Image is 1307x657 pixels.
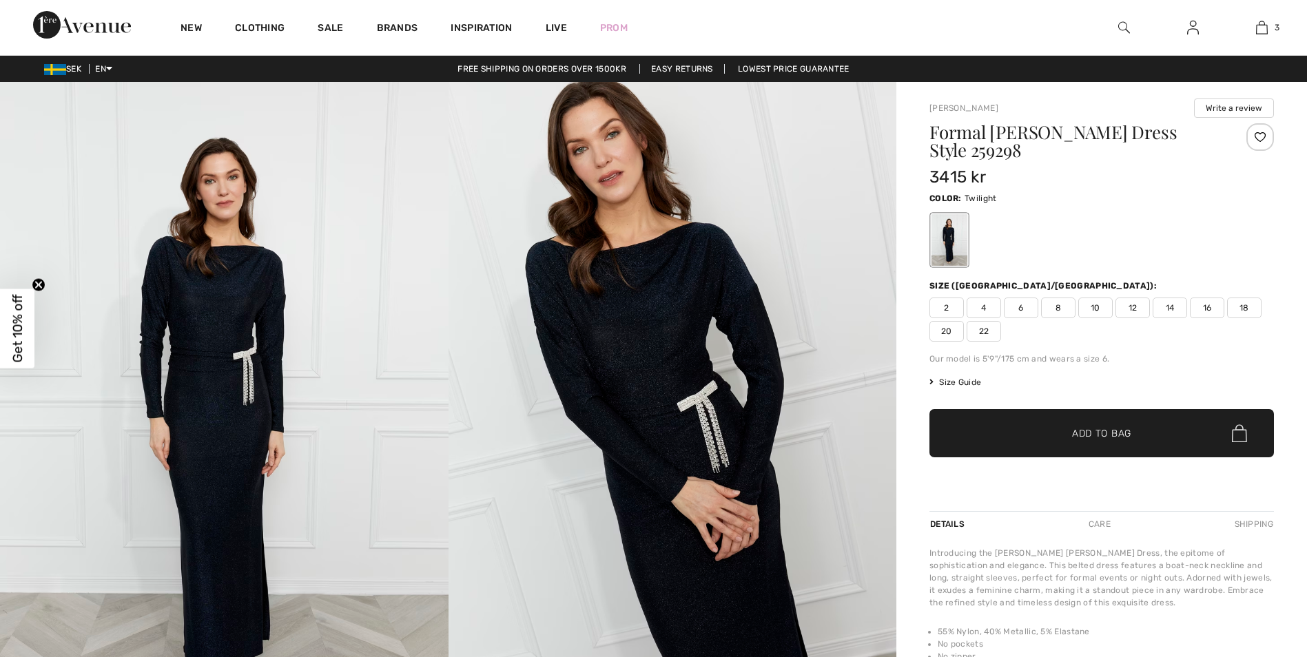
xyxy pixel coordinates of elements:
[727,64,861,74] a: Lowest Price Guarantee
[546,21,567,35] a: Live
[1118,19,1130,36] img: search the website
[929,353,1274,365] div: Our model is 5'9"/175 cm and wears a size 6.
[1153,298,1187,318] span: 14
[929,547,1274,609] div: Introducing the [PERSON_NAME] [PERSON_NAME] Dress, the epitome of sophistication and elegance. Th...
[1041,298,1076,318] span: 8
[965,194,996,203] span: Twilight
[95,64,112,74] span: EN
[938,638,1274,650] li: No pockets
[967,298,1001,318] span: 4
[1227,298,1262,318] span: 18
[929,298,964,318] span: 2
[929,194,962,203] span: Color:
[1187,19,1199,36] img: My Info
[1072,426,1131,441] span: Add to Bag
[600,21,628,35] a: Prom
[32,278,45,292] button: Close teaser
[318,22,343,36] a: Sale
[929,321,964,342] span: 20
[639,64,725,74] a: Easy Returns
[1232,424,1247,442] img: Bag.svg
[929,123,1217,159] h1: Formal [PERSON_NAME] Dress Style 259298
[1176,19,1210,36] a: Sign In
[929,280,1160,292] div: Size ([GEOGRAPHIC_DATA]/[GEOGRAPHIC_DATA]):
[1190,298,1224,318] span: 16
[235,22,285,36] a: Clothing
[932,214,967,266] div: Twilight
[967,321,1001,342] span: 22
[929,409,1274,457] button: Add to Bag
[1256,19,1268,36] img: My Bag
[1194,98,1274,118] button: Write a review
[1275,21,1279,34] span: 3
[1004,298,1038,318] span: 6
[451,22,512,36] span: Inspiration
[10,295,25,363] span: Get 10% off
[929,376,981,388] span: Size Guide
[377,22,418,36] a: Brands
[1078,298,1113,318] span: 10
[446,64,637,74] a: Free shipping on orders over 1500kr
[1219,554,1293,588] iframe: Opens a widget where you can find more information
[929,167,986,187] span: 3415 kr
[44,64,87,74] span: SEK
[33,11,131,39] img: 1ère Avenue
[1228,19,1295,36] a: 3
[1115,298,1150,318] span: 12
[938,625,1274,638] li: 55% Nylon, 40% Metallic, 5% Elastane
[1077,512,1122,536] div: Care
[181,22,202,36] a: New
[929,103,998,113] a: [PERSON_NAME]
[929,512,968,536] div: Details
[44,64,66,75] img: Swedish Frona
[1231,512,1274,536] div: Shipping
